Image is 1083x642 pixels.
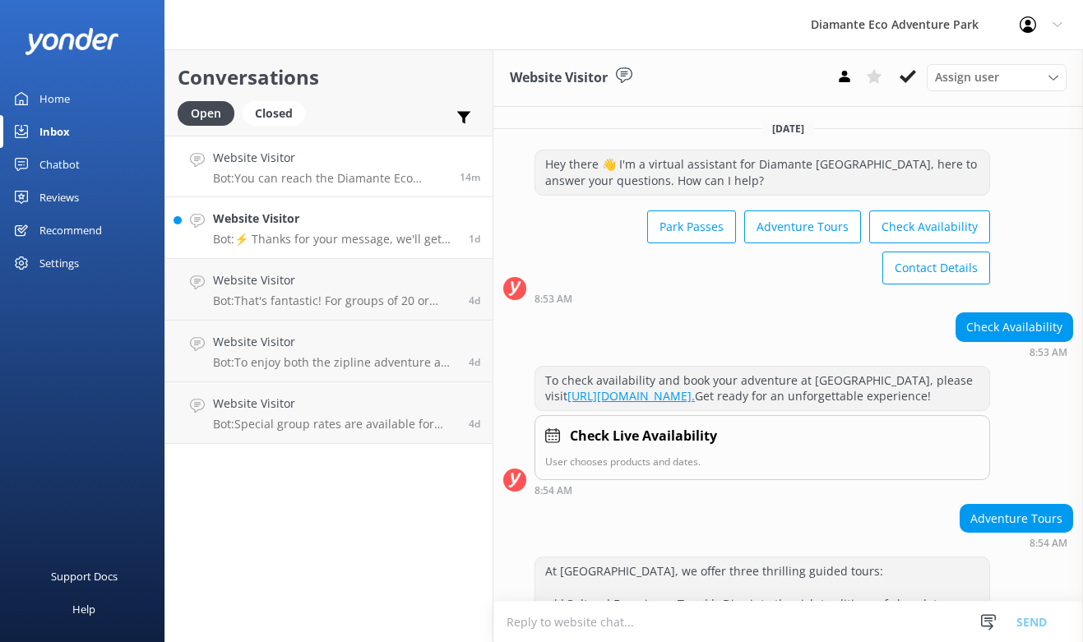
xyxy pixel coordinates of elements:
[178,101,234,126] div: Open
[25,28,119,55] img: yonder-white-logo.png
[213,417,456,432] p: Bot: Special group rates are available for parties of 20 or more. Our team can help you build a c...
[178,104,243,122] a: Open
[510,67,608,89] h3: Website Visitor
[535,484,990,496] div: Sep 03 2025 08:54am (UTC -06:00) America/Costa_Rica
[213,149,447,167] h4: Website Visitor
[72,593,95,626] div: Help
[39,214,102,247] div: Recommend
[956,313,1072,341] div: Check Availability
[535,294,572,304] strong: 8:53 AM
[469,355,480,369] span: Aug 29 2025 11:27pm (UTC -06:00) America/Costa_Rica
[39,82,70,115] div: Home
[39,148,80,181] div: Chatbot
[570,426,717,447] h4: Check Live Availability
[165,321,493,382] a: Website VisitorBot:To enjoy both the zipline adventure and the Animal Sanctuary, the Diamante Adv...
[243,104,313,122] a: Closed
[762,122,814,136] span: [DATE]
[469,417,480,431] span: Aug 29 2025 11:18pm (UTC -06:00) America/Costa_Rica
[647,210,736,243] button: Park Passes
[213,395,456,413] h4: Website Visitor
[165,259,493,321] a: Website VisitorBot:That's fantastic! For groups of 20 or more, we offer special rates and can hel...
[165,136,493,197] a: Website VisitorBot:You can reach the Diamante Eco Adventure Park team by calling [PHONE_NUMBER] o...
[535,293,990,304] div: Sep 03 2025 08:53am (UTC -06:00) America/Costa_Rica
[744,210,861,243] button: Adventure Tours
[213,271,456,289] h4: Website Visitor
[39,115,70,148] div: Inbox
[882,252,990,284] button: Contact Details
[213,232,456,247] p: Bot: ⚡ Thanks for your message, we'll get back to you as soon as we can. You're also welcome to k...
[935,68,999,86] span: Assign user
[178,62,480,93] h2: Conversations
[535,150,989,194] div: Hey there 👋 I'm a virtual assistant for Diamante [GEOGRAPHIC_DATA], here to answer your questions...
[956,346,1073,358] div: Sep 03 2025 08:53am (UTC -06:00) America/Costa_Rica
[927,64,1067,90] div: Assign User
[51,560,118,593] div: Support Docs
[469,232,480,246] span: Sep 01 2025 02:17pm (UTC -06:00) America/Costa_Rica
[535,367,989,410] div: To check availability and book your adventure at [GEOGRAPHIC_DATA], please visit Get ready for an...
[213,355,456,370] p: Bot: To enjoy both the zipline adventure and the Animal Sanctuary, the Diamante Adventure Pass is...
[39,181,79,214] div: Reviews
[39,247,79,279] div: Settings
[960,537,1073,548] div: Sep 03 2025 08:54am (UTC -06:00) America/Costa_Rica
[165,197,493,259] a: Website VisitorBot:⚡ Thanks for your message, we'll get back to you as soon as we can. You're als...
[545,454,979,469] p: User chooses products and dates.
[213,210,456,228] h4: Website Visitor
[165,382,493,444] a: Website VisitorBot:Special group rates are available for parties of 20 or more. Our team can help...
[869,210,990,243] button: Check Availability
[567,388,695,404] a: [URL][DOMAIN_NAME].
[213,333,456,351] h4: Website Visitor
[1030,538,1067,548] strong: 8:54 AM
[213,171,447,186] p: Bot: You can reach the Diamante Eco Adventure Park team by calling [PHONE_NUMBER] or emailing [EM...
[960,505,1072,533] div: Adventure Tours
[535,486,572,496] strong: 8:54 AM
[460,170,480,184] span: Sep 03 2025 09:23am (UTC -06:00) America/Costa_Rica
[469,293,480,307] span: Aug 29 2025 11:29pm (UTC -06:00) America/Costa_Rica
[213,293,456,308] p: Bot: That's fantastic! For groups of 20 or more, we offer special rates and can help you create a...
[243,101,305,126] div: Closed
[1030,348,1067,358] strong: 8:53 AM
